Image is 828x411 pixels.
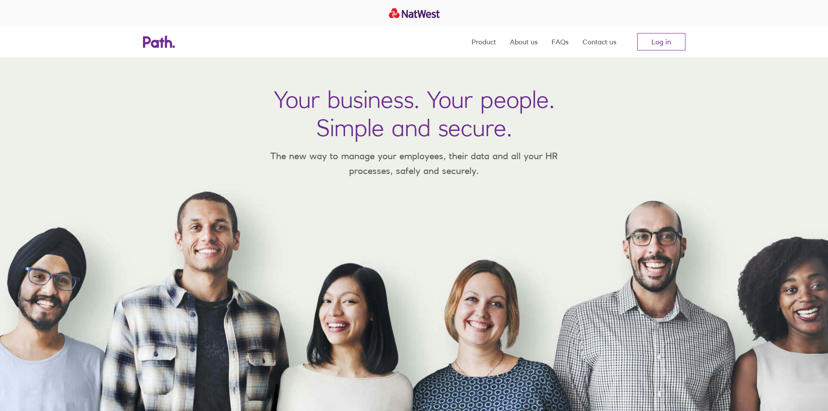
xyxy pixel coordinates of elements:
a: Product [472,26,496,57]
a: FAQs [552,26,569,57]
a: Contact us [582,26,616,57]
p: The new way to manage your employees, their data and all your HR processes, safely and securely. [258,149,571,178]
a: Log in [637,33,685,50]
a: About us [510,26,538,57]
h1: Your business. Your people. Simple and secure. [274,85,555,142]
